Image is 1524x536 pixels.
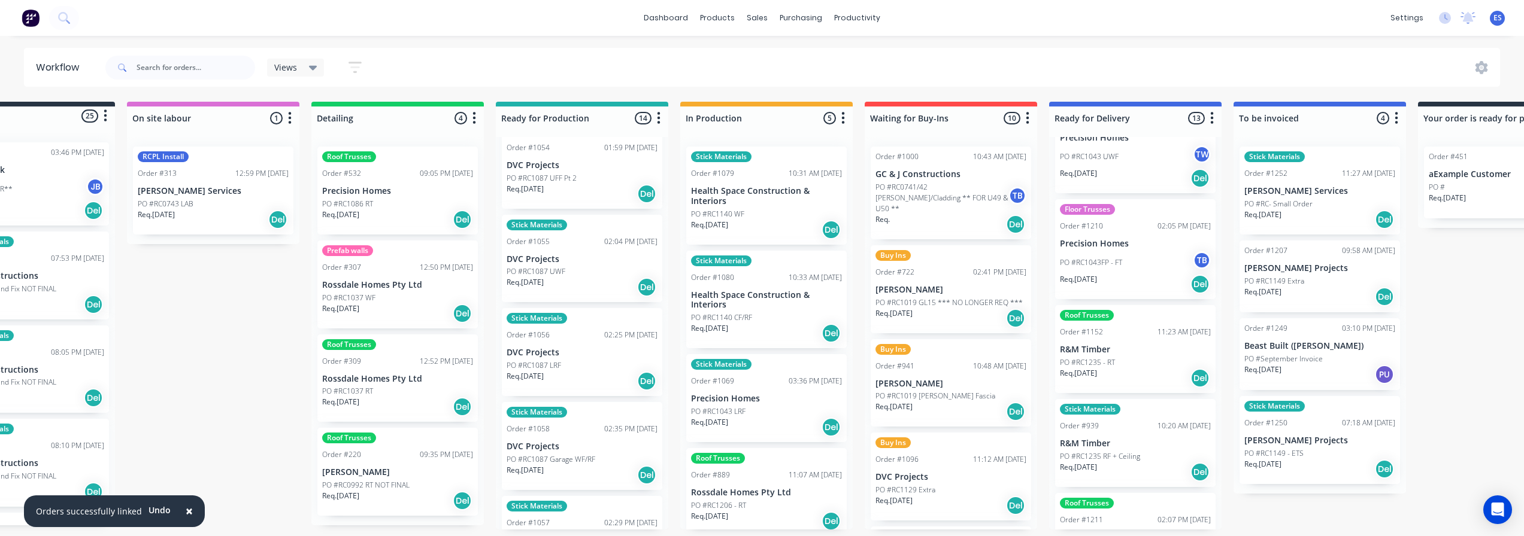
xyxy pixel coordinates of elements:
p: R&M Timber [1060,345,1211,355]
p: Req. [DATE] [875,401,913,412]
p: Req. [DATE] [1060,368,1097,379]
div: Del [453,304,472,323]
p: Req. [DATE] [1244,459,1281,470]
div: PU [1375,365,1394,384]
div: Buy Ins [875,344,911,355]
div: Del [637,278,656,297]
div: Roof Trusses [1060,498,1114,508]
div: TW [1193,145,1211,163]
div: 10:33 AM [DATE] [789,272,842,283]
div: Roof TrussesOrder #115211:23 AM [DATE]R&M TimberPO #RC1235 - RTReq.[DATE]Del [1055,305,1216,393]
div: JB [86,178,104,196]
div: Order #1207 [1244,245,1287,256]
p: PO #RC1043 UWF [1060,151,1119,162]
div: Roof TrussesOrder #22009:35 PM [DATE][PERSON_NAME]PO #RC0992 RT NOT FINALReq.[DATE]Del [317,428,478,516]
p: Req. [DATE] [507,184,544,194]
p: PO #RC1087 LRF [507,360,561,371]
p: Req. [DATE] [507,277,544,288]
div: 11:07 AM [DATE] [789,470,842,480]
p: DVC Projects [507,441,658,452]
div: 11:23 AM [DATE] [1158,327,1211,337]
p: Req. [DATE] [1060,462,1097,473]
p: Req. [DATE] [322,491,359,501]
p: PO #RC1019 [PERSON_NAME] Fascia [875,391,995,401]
p: Req. [DATE] [875,495,913,506]
div: Order #722 [875,267,914,278]
p: [PERSON_NAME] Services [138,186,289,196]
div: Stick MaterialsOrder #125211:27 AM [DATE][PERSON_NAME] ServicesPO #RC- Small OrderReq.[DATE]Del [1240,147,1400,234]
p: PO #RC1149 Extra [1244,276,1304,287]
div: 03:46 PM [DATE] [51,147,104,158]
div: Stick MaterialsOrder #93910:20 AM [DATE]R&M TimberPO #RC1235 RF + CeilingReq.[DATE]Del [1055,399,1216,487]
p: PO #September Invoice [1244,354,1323,364]
div: Order #309 [322,356,361,367]
p: PO #RC1037 WF [322,293,375,303]
div: Del [637,184,656,203]
div: settings [1384,9,1429,27]
p: DVC Projects [507,348,658,358]
div: Del [1375,287,1394,306]
div: Del [1006,402,1025,421]
div: Stick MaterialsOrder #125007:18 AM [DATE][PERSON_NAME] ProjectsPO #RC1149 - ETSReq.[DATE]Del [1240,396,1400,484]
p: PO #RC0741/42 [PERSON_NAME]/Cladding ** FOR U49 & U50 ** [875,182,1008,214]
div: Order #220 [322,449,361,460]
p: Req. [DATE] [1244,287,1281,297]
div: 02:41 PM [DATE] [973,267,1026,278]
p: Health Space Construction & Interiors [691,290,842,310]
div: 10:20 AM [DATE] [1158,421,1211,431]
div: 08:10 PM [DATE] [51,440,104,451]
p: Req. [DATE] [1060,168,1097,179]
div: Stick MaterialsOrder #105602:25 PM [DATE]DVC ProjectsPO #RC1087 LRFReq.[DATE]Del [502,308,662,396]
p: Req. [DATE] [1060,274,1097,285]
div: 09:58 AM [DATE] [1342,245,1395,256]
div: Workflow [36,60,85,75]
div: RCPL Install [138,151,189,162]
p: PO #RC1235 RF + Ceiling [1060,451,1140,462]
p: PO #RC1235 - RT [1060,357,1115,368]
p: PO #RC1037 RT [322,386,373,397]
div: Del [637,465,656,485]
span: ES [1493,13,1502,23]
p: PO #RC1140 WF [691,209,744,220]
p: Req. [DATE] [322,397,359,407]
div: Roof Trusses [1060,310,1114,321]
p: Req. [DATE] [1244,364,1281,375]
div: Del [1006,496,1025,515]
div: 01:59 PM [DATE] [604,142,658,153]
div: Stick Materials [691,255,752,266]
div: Order #1210 [1060,221,1103,232]
div: Order #939 [1060,421,1099,431]
div: Roof Trusses [322,151,376,162]
p: Req. [DATE] [875,308,913,319]
p: [PERSON_NAME] [322,467,473,477]
p: Precision Homes [1060,133,1211,143]
div: Buy Ins [875,250,911,261]
div: Order #1080 [691,272,734,283]
div: 10:43 AM [DATE] [973,151,1026,162]
div: Del [453,397,472,416]
div: products [694,9,741,27]
p: PO #RC1129 Extra [875,485,935,495]
div: Buy InsOrder #94110:48 AM [DATE][PERSON_NAME]PO #RC1019 [PERSON_NAME] FasciaReq.[DATE]Del [871,339,1031,427]
div: Stick MaterialsOrder #108010:33 AM [DATE]Health Space Construction & InteriorsPO #RC1140 CF/RFReq... [686,251,847,349]
div: 02:25 PM [DATE] [604,330,658,340]
div: Order #1252 [1244,168,1287,179]
input: Search for orders... [137,56,255,80]
p: PO #RC1043FP - FT [1060,257,1122,268]
div: Del [268,210,287,229]
div: 09:35 PM [DATE] [420,449,473,460]
div: Order #1055 [507,236,550,247]
p: DVC Projects [507,160,658,170]
p: PO #RC0743 LAB [138,199,193,209]
div: Order #307 [322,262,361,273]
div: 10:31 AM [DATE] [789,168,842,179]
div: Order #1056 [507,330,550,340]
p: Req. [DATE] [1429,193,1466,203]
p: Precision Homes [691,394,842,404]
div: Order #1096 [875,454,919,465]
span: × [186,502,193,519]
div: Del [84,388,103,407]
p: Req. [DATE] [507,371,544,382]
div: Del [1190,275,1210,294]
p: Req. [DATE] [138,209,175,220]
